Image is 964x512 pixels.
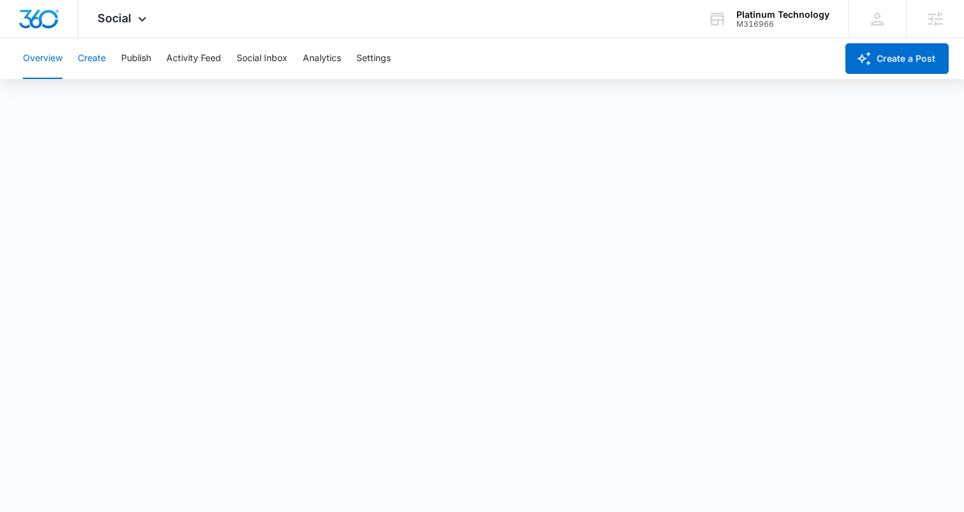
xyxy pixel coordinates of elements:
[237,38,288,79] button: Social Inbox
[356,38,391,79] button: Settings
[736,10,829,20] div: account name
[166,38,221,79] button: Activity Feed
[23,38,62,79] button: Overview
[845,43,949,74] button: Create a Post
[303,38,341,79] button: Analytics
[98,11,131,25] span: Social
[78,38,106,79] button: Create
[121,38,151,79] button: Publish
[736,20,829,29] div: account id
